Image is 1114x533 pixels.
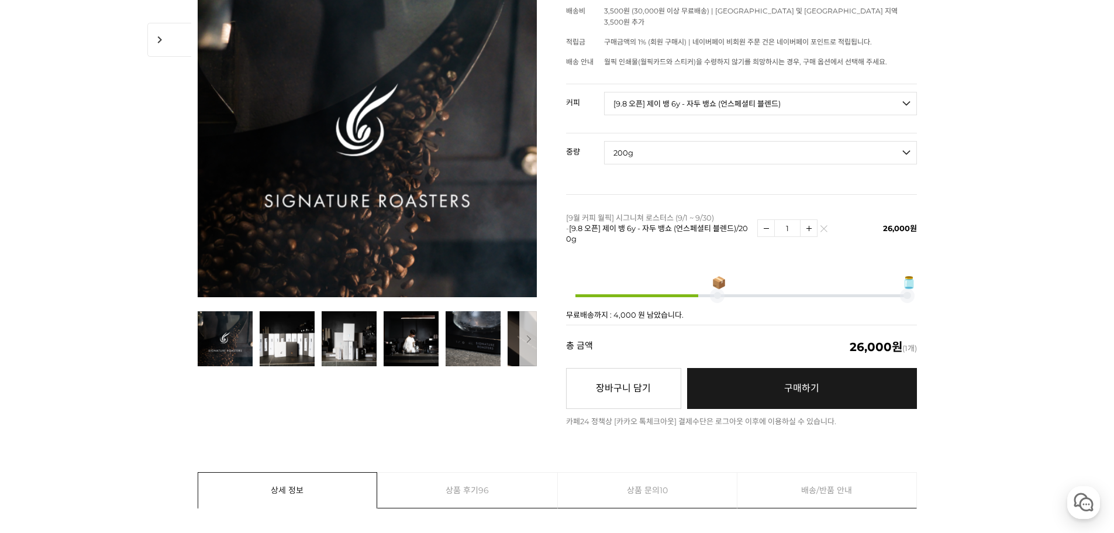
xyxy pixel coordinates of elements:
[566,6,585,15] span: 배송비
[181,388,195,398] span: 설정
[147,23,191,57] span: chevron_right
[784,383,819,394] span: 구매하기
[519,311,537,366] button: 다음
[558,473,737,508] a: 상품 문의10
[604,37,872,46] span: 구매금액의 1% (회원 구매시) | 네이버페이 비회원 주문 건은 네이버페이 포인트로 적립됩니다.
[107,389,121,398] span: 대화
[902,277,916,288] span: 🫙
[660,473,668,508] span: 10
[37,388,44,398] span: 홈
[850,340,902,354] em: 26,000원
[604,57,887,66] span: 월픽 인쇄물(월픽카드와 스티커)을 수령하지 않기를 희망하시는 경우, 구매 옵션에서 선택해 주세요.
[378,473,557,508] a: 상품 후기96
[737,473,916,508] a: 배송/반품 안내
[478,473,489,508] span: 96
[566,223,748,243] span: [9.8 오픈] 제이 뱅 6y - 자두 뱅쇼 (언스페셜티 블렌드)/200g
[566,418,917,425] div: 카페24 정책상 [카카오 톡체크아웃] 결제수단은 로그아웃 이후에 이용하실 수 있습니다.
[151,371,225,400] a: 설정
[566,368,681,409] button: 장바구니 담기
[566,311,917,319] p: 무료배송까지 : 4,000 원 남았습니다.
[198,473,377,508] a: 상세 정보
[687,368,917,409] a: 구매하기
[566,57,594,66] span: 배송 안내
[850,341,917,353] span: (1개)
[566,133,604,160] th: 중량
[758,220,774,236] img: 수량감소
[820,228,827,235] img: 삭제
[566,37,585,46] span: 적립금
[566,84,604,111] th: 커피
[883,223,917,233] span: 26,000원
[4,371,77,400] a: 홈
[712,277,726,288] span: 📦
[604,6,898,26] span: 3,500원 (30,000원 이상 무료배송) | [GEOGRAPHIC_DATA] 및 [GEOGRAPHIC_DATA] 지역 3,500원 추가
[77,371,151,400] a: 대화
[566,212,751,244] p: [9월 커피 월픽] 시그니쳐 로스터스 (9/1 ~ 9/30) -
[801,220,817,236] img: 수량증가
[566,341,593,353] strong: 총 금액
